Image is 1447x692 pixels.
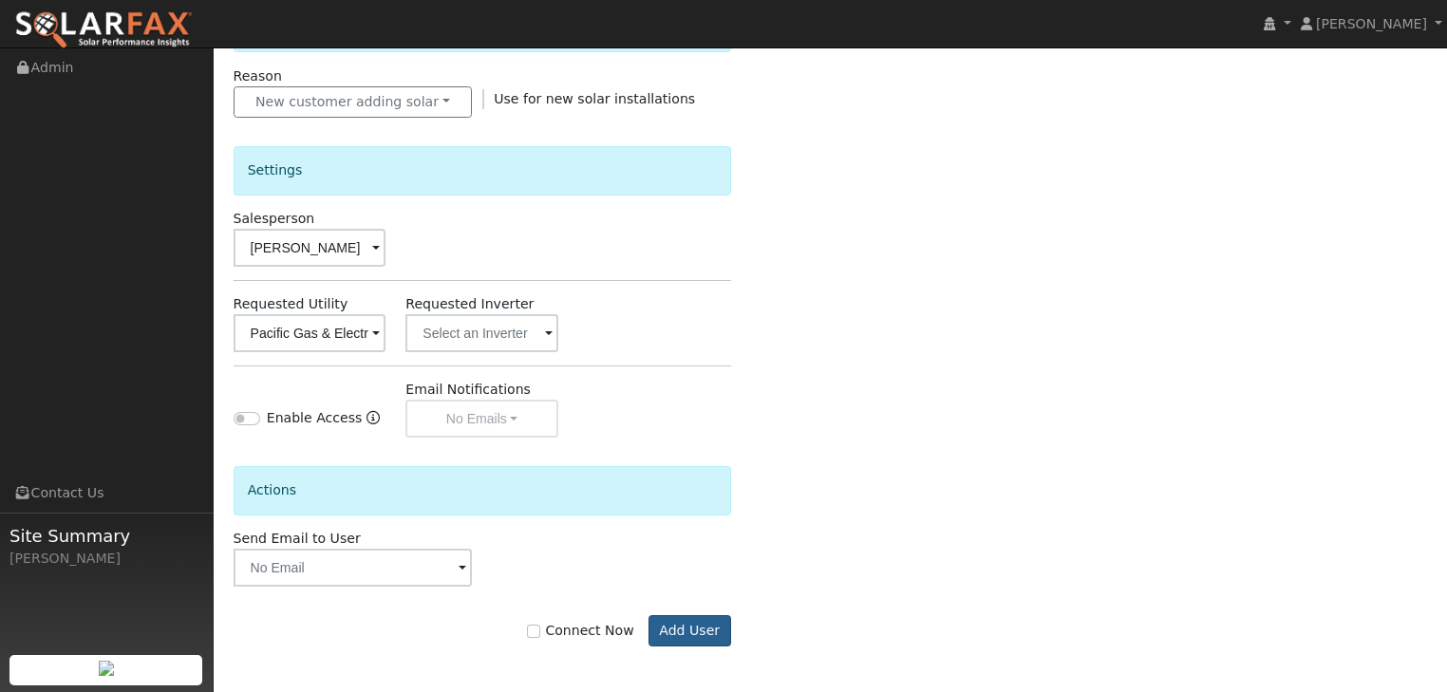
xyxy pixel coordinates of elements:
[234,229,386,267] input: Select a User
[1316,16,1427,31] span: [PERSON_NAME]
[267,408,363,428] label: Enable Access
[366,408,380,438] a: Enable Access
[234,529,361,549] label: Send Email to User
[527,625,540,638] input: Connect Now
[99,661,114,676] img: retrieve
[234,66,282,86] label: Reason
[494,91,695,106] span: Use for new solar installations
[9,523,203,549] span: Site Summary
[234,549,473,587] input: No Email
[405,314,558,352] input: Select an Inverter
[234,466,731,514] div: Actions
[9,549,203,569] div: [PERSON_NAME]
[234,314,386,352] input: Select a Utility
[14,10,193,50] img: SolarFax
[234,294,348,314] label: Requested Utility
[234,209,315,229] label: Salesperson
[234,146,731,195] div: Settings
[405,294,534,314] label: Requested Inverter
[648,615,731,647] button: Add User
[234,86,473,119] button: New customer adding solar
[527,621,633,641] label: Connect Now
[405,380,531,400] label: Email Notifications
